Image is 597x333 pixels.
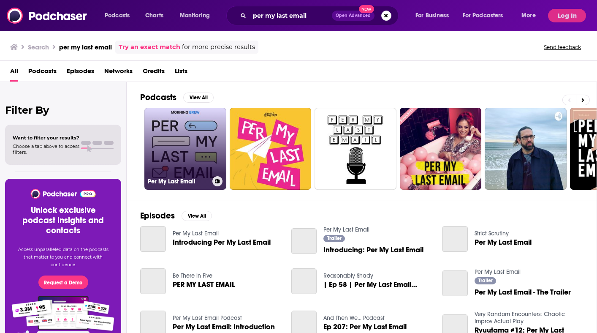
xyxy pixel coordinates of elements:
button: Send feedback [541,44,583,51]
a: Per My Last Email - The Trailer [475,289,571,296]
h2: Podcasts [140,92,176,103]
span: Trailer [478,278,493,283]
a: Per My Last Email Podcast [173,314,242,322]
a: Be There in Five [173,272,212,279]
a: PER MY LAST EMAIL [173,281,235,288]
h2: Episodes [140,210,175,221]
a: Per My Last Email [323,226,369,233]
span: for more precise results [182,42,255,52]
a: Per My Last Email [173,230,219,237]
a: Charts [140,9,168,22]
a: Episodes [67,64,94,82]
a: Networks [104,64,133,82]
button: View All [182,211,212,221]
a: Per My Last Email - The Trailer [442,270,468,296]
button: open menu [457,9,516,22]
a: Try an exact match [119,42,180,52]
a: Per My Last Email [144,108,226,190]
button: View All [183,93,214,103]
a: Podcasts [28,64,57,82]
a: And Then We... Podcast [323,314,385,322]
span: Podcasts [105,10,130,22]
a: All [10,64,18,82]
button: Open AdvancedNew [332,11,374,21]
span: Open Advanced [336,14,371,18]
h3: Unlock exclusive podcast insights and contacts [15,205,111,236]
a: Strict Scrutiny [475,230,509,237]
a: Reasonably Shady [323,272,373,279]
button: open menu [516,9,546,22]
button: open menu [410,9,459,22]
span: For Business [415,10,449,22]
a: Very Random Encounters: Chaotic Improv Actual Play [475,311,565,325]
span: Trailer [327,236,342,241]
h3: Per My Last Email [148,178,209,185]
a: Per My Last Email [475,268,521,276]
a: | Ep 58 | Per My Last Email… [291,268,317,294]
h3: Search [28,43,49,51]
a: Ep 207: Per My Last Email [323,323,407,330]
button: Log In [548,9,586,22]
span: New [359,5,374,13]
h3: per my last email [59,43,112,51]
input: Search podcasts, credits, & more... [250,9,332,22]
img: Podchaser - Follow, Share and Rate Podcasts [7,8,88,24]
a: EpisodesView All [140,210,212,221]
div: Search podcasts, credits, & more... [234,6,407,25]
a: PER MY LAST EMAIL [140,268,166,294]
span: Monitoring [180,10,210,22]
button: Request a Demo [38,276,88,289]
span: More [521,10,536,22]
button: open menu [174,9,221,22]
span: Choose a tab above to access filters. [13,143,79,155]
span: Charts [145,10,163,22]
button: open menu [99,9,141,22]
a: Introducing Per My Last Email [173,239,271,246]
a: Lists [175,64,187,82]
span: Want to filter your results? [13,135,79,141]
a: Per My Last Email: Introduction [173,323,275,330]
a: Credits [143,64,165,82]
a: PodcastsView All [140,92,214,103]
img: Podchaser - Follow, Share and Rate Podcasts [30,189,96,199]
a: Introducing: Per My Last Email [323,246,423,254]
a: Per My Last Email [442,226,468,252]
a: Per My Last Email [475,239,532,246]
h2: Filter By [5,104,121,116]
a: Introducing Per My Last Email [140,226,166,252]
span: For Podcasters [463,10,503,22]
a: | Ep 58 | Per My Last Email… [323,281,417,288]
p: Access unparalleled data on the podcasts that matter to you and connect with confidence. [15,246,111,269]
a: Introducing: Per My Last Email [291,228,317,254]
